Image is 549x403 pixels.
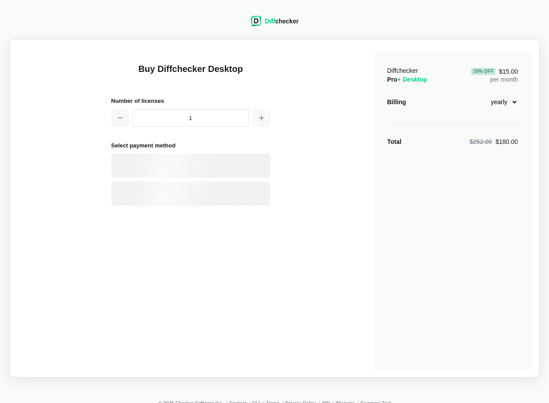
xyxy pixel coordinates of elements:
[387,76,428,83] span: Pro
[111,141,270,150] h2: Select payment method
[250,21,299,28] a: Diffchecker logoDiffchecker
[387,98,406,106] div: Billing
[471,68,495,75] div: 29 % Off
[265,17,299,26] div: checker
[250,16,261,26] img: Diffchecker logo
[387,67,418,74] span: Diffchecker
[111,63,270,86] h1: Buy Diffchecker Desktop
[133,109,249,127] input: 1
[469,138,492,145] span: $252.00
[387,138,401,145] strong: Total
[469,137,518,146] div: $180.00
[265,18,275,25] span: Diff
[471,68,518,75] span: $15.00
[471,66,518,84] div: per month
[398,76,427,83] span: + Desktop
[111,96,270,105] h2: Number of licenses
